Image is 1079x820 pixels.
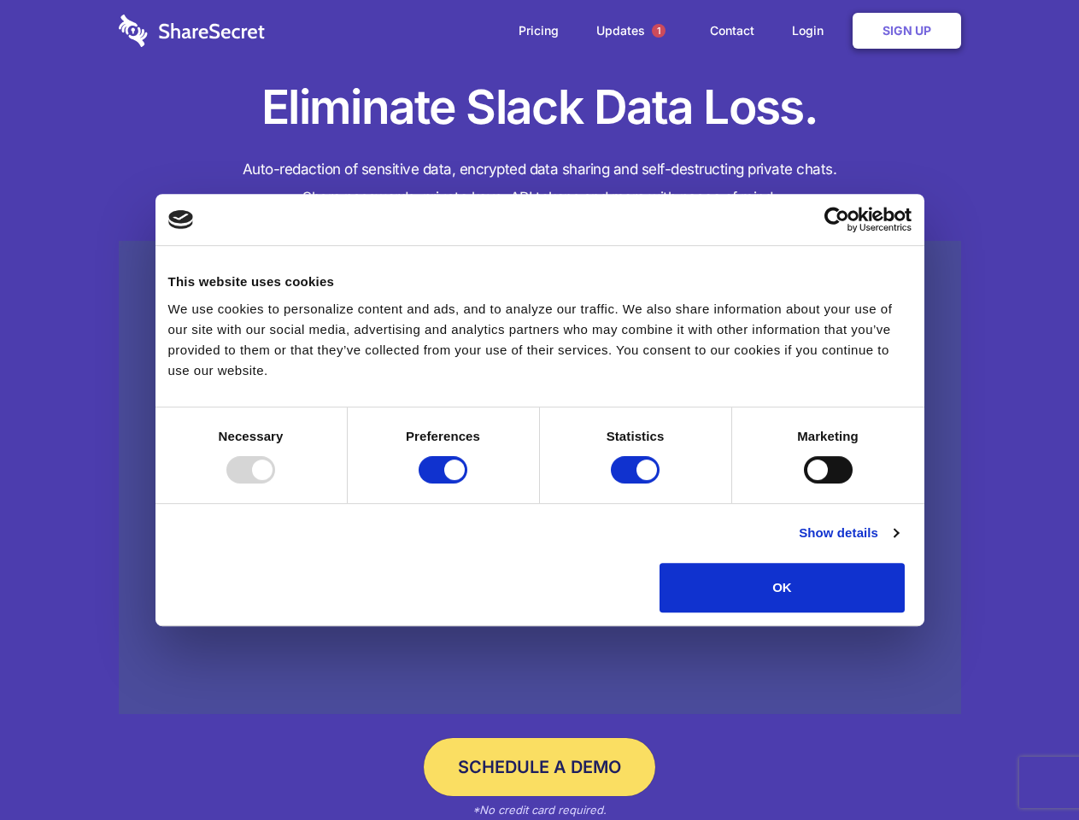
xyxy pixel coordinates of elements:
h1: Eliminate Slack Data Loss. [119,77,961,138]
a: Wistia video thumbnail [119,241,961,715]
a: Login [775,4,849,57]
a: Schedule a Demo [424,738,655,796]
img: logo-wordmark-white-trans-d4663122ce5f474addd5e946df7df03e33cb6a1c49d2221995e7729f52c070b2.svg [119,15,265,47]
span: 1 [652,24,666,38]
a: Pricing [501,4,576,57]
strong: Marketing [797,429,859,443]
em: *No credit card required. [472,803,607,817]
img: logo [168,210,194,229]
strong: Preferences [406,429,480,443]
a: Sign Up [853,13,961,49]
button: OK [660,563,905,612]
a: Usercentrics Cookiebot - opens in a new window [762,207,912,232]
h4: Auto-redaction of sensitive data, encrypted data sharing and self-destructing private chats. Shar... [119,155,961,212]
a: Contact [693,4,771,57]
strong: Necessary [219,429,284,443]
div: This website uses cookies [168,272,912,292]
a: Show details [799,523,898,543]
div: We use cookies to personalize content and ads, and to analyze our traffic. We also share informat... [168,299,912,381]
strong: Statistics [607,429,665,443]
